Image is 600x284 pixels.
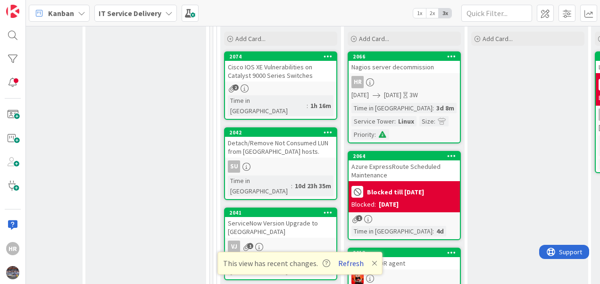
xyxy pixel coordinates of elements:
[223,258,330,269] span: This view has recent changes.
[225,160,336,173] div: SU
[247,243,253,249] span: 1
[225,128,336,158] div: 2042Detach/Remove Not Consumed LUN from [GEOGRAPHIC_DATA] hosts.
[6,242,19,255] div: HR
[349,52,460,73] div: 2066Nagios server decommission
[228,95,307,116] div: Time in [GEOGRAPHIC_DATA]
[433,226,434,236] span: :
[225,137,336,158] div: Detach/Remove Not Consumed LUN from [GEOGRAPHIC_DATA] hosts.
[229,209,336,216] div: 2041
[394,116,396,126] span: :
[351,90,369,100] span: [DATE]
[426,8,439,18] span: 2x
[292,181,333,191] div: 10d 23h 35m
[353,250,460,256] div: 2013
[233,84,239,91] span: 2
[375,129,376,140] span: :
[433,103,434,113] span: :
[228,175,291,196] div: Time in [GEOGRAPHIC_DATA]
[349,249,460,269] div: 2013Uninstall XDR agent
[308,100,333,111] div: 1h 16m
[291,181,292,191] span: :
[351,76,364,88] div: HR
[6,266,19,279] img: avatar
[235,34,266,43] span: Add Card...
[6,5,19,18] img: Visit kanbanzone.com
[356,215,362,221] span: 1
[349,61,460,73] div: Nagios server decommission
[225,209,336,217] div: 2041
[307,100,308,111] span: :
[419,116,434,126] div: Size
[351,226,433,236] div: Time in [GEOGRAPHIC_DATA]
[367,189,424,195] b: Blocked till [DATE]
[349,160,460,181] div: Azure ExpressRoute Scheduled Maintenance
[225,52,336,82] div: 2074Cisco IOS XE Vulnerabilities on Catalyst 9000 Series Switches
[384,90,401,100] span: [DATE]
[99,8,161,18] b: IT Service Delivery
[349,152,460,181] div: 2064Azure ExpressRoute Scheduled Maintenance
[225,241,336,253] div: VJ
[483,34,513,43] span: Add Card...
[439,8,451,18] span: 3x
[335,257,367,269] button: Refresh
[353,53,460,60] div: 2066
[228,241,240,253] div: VJ
[349,152,460,160] div: 2064
[351,200,376,209] div: Blocked:
[229,129,336,136] div: 2042
[228,160,240,173] div: SU
[351,103,433,113] div: Time in [GEOGRAPHIC_DATA]
[351,116,394,126] div: Service Tower
[396,116,417,126] div: Linux
[353,153,460,159] div: 2064
[225,61,336,82] div: Cisco IOS XE Vulnerabilities on Catalyst 9000 Series Switches
[379,200,399,209] div: [DATE]
[225,217,336,238] div: ServiceNow Version Upgrade to [GEOGRAPHIC_DATA]
[20,1,43,13] span: Support
[225,52,336,61] div: 2074
[434,103,457,113] div: 3d 8m
[225,128,336,137] div: 2042
[434,226,446,236] div: 4d
[229,53,336,60] div: 2074
[349,257,460,269] div: Uninstall XDR agent
[48,8,74,19] span: Kanban
[349,76,460,88] div: HR
[413,8,426,18] span: 1x
[225,209,336,238] div: 2041ServiceNow Version Upgrade to [GEOGRAPHIC_DATA]
[461,5,532,22] input: Quick Filter...
[359,34,389,43] span: Add Card...
[349,249,460,257] div: 2013
[434,116,435,126] span: :
[351,129,375,140] div: Priority
[349,52,460,61] div: 2066
[409,90,418,100] div: 3W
